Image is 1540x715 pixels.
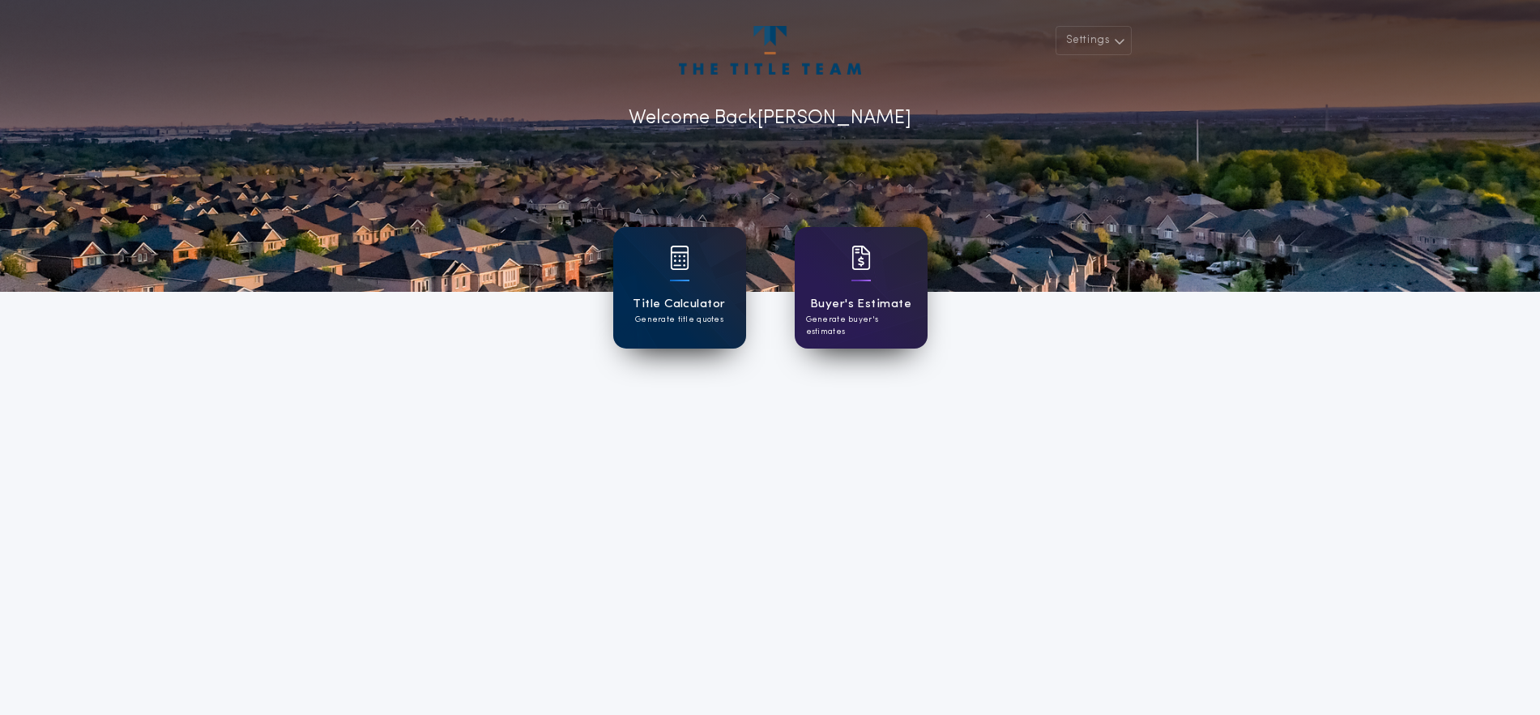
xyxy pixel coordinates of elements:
button: Settings [1056,26,1132,55]
img: card icon [851,246,871,270]
p: Welcome Back [PERSON_NAME] [629,104,911,133]
img: account-logo [679,26,860,75]
a: card iconTitle CalculatorGenerate title quotes [613,227,746,349]
p: Generate title quotes [635,314,723,326]
h1: Title Calculator [633,295,725,314]
p: Generate buyer's estimates [806,314,916,338]
h1: Buyer's Estimate [810,295,911,314]
a: card iconBuyer's EstimateGenerate buyer's estimates [795,227,928,349]
img: card icon [670,246,689,270]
